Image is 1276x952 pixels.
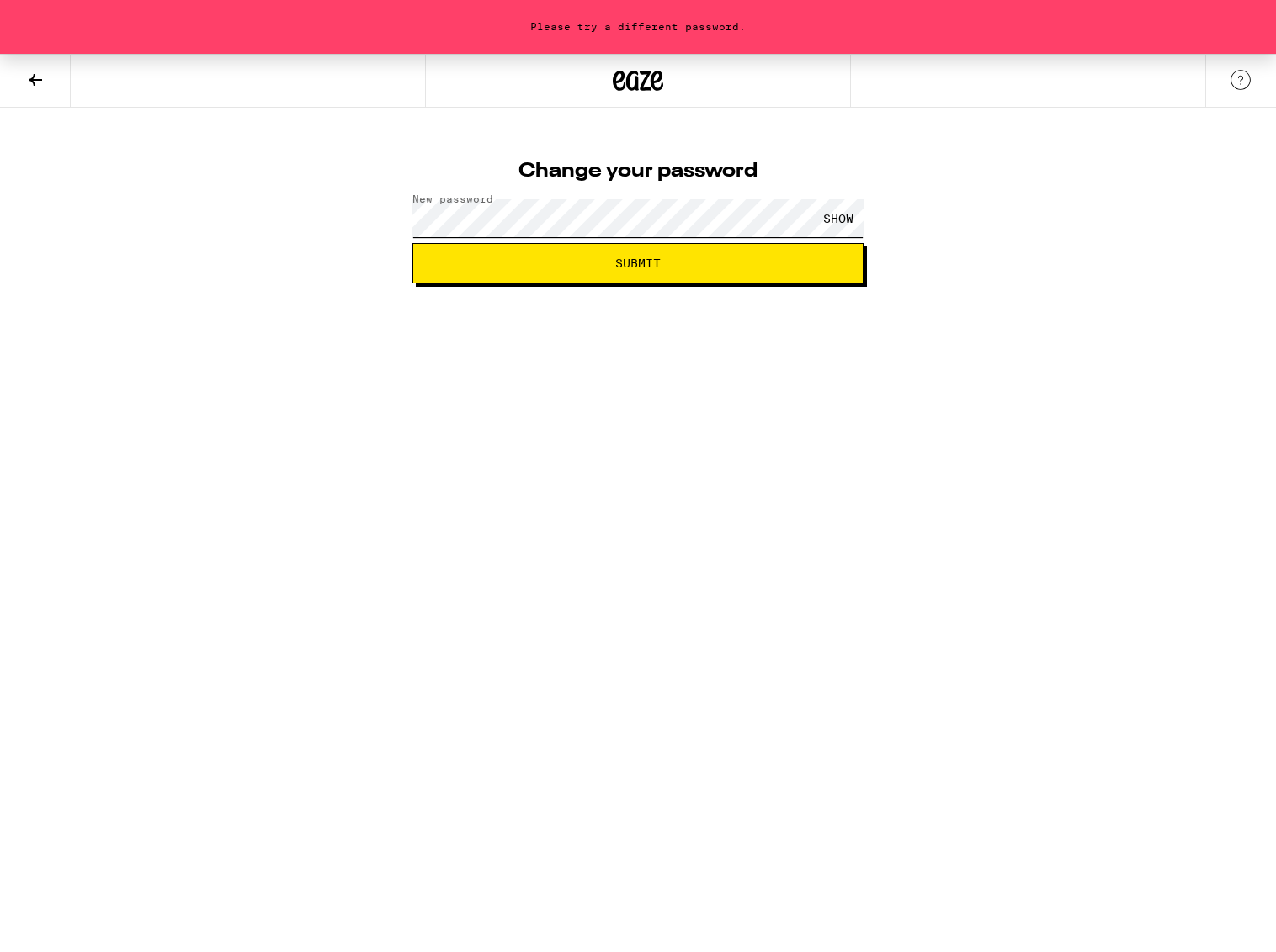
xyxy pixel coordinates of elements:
[412,161,864,182] h1: Change your password
[10,12,121,25] span: Hi. Need any help?
[412,193,493,204] label: New password
[615,257,661,269] span: Submit
[813,199,864,237] div: SHOW
[412,243,864,283] button: Submit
